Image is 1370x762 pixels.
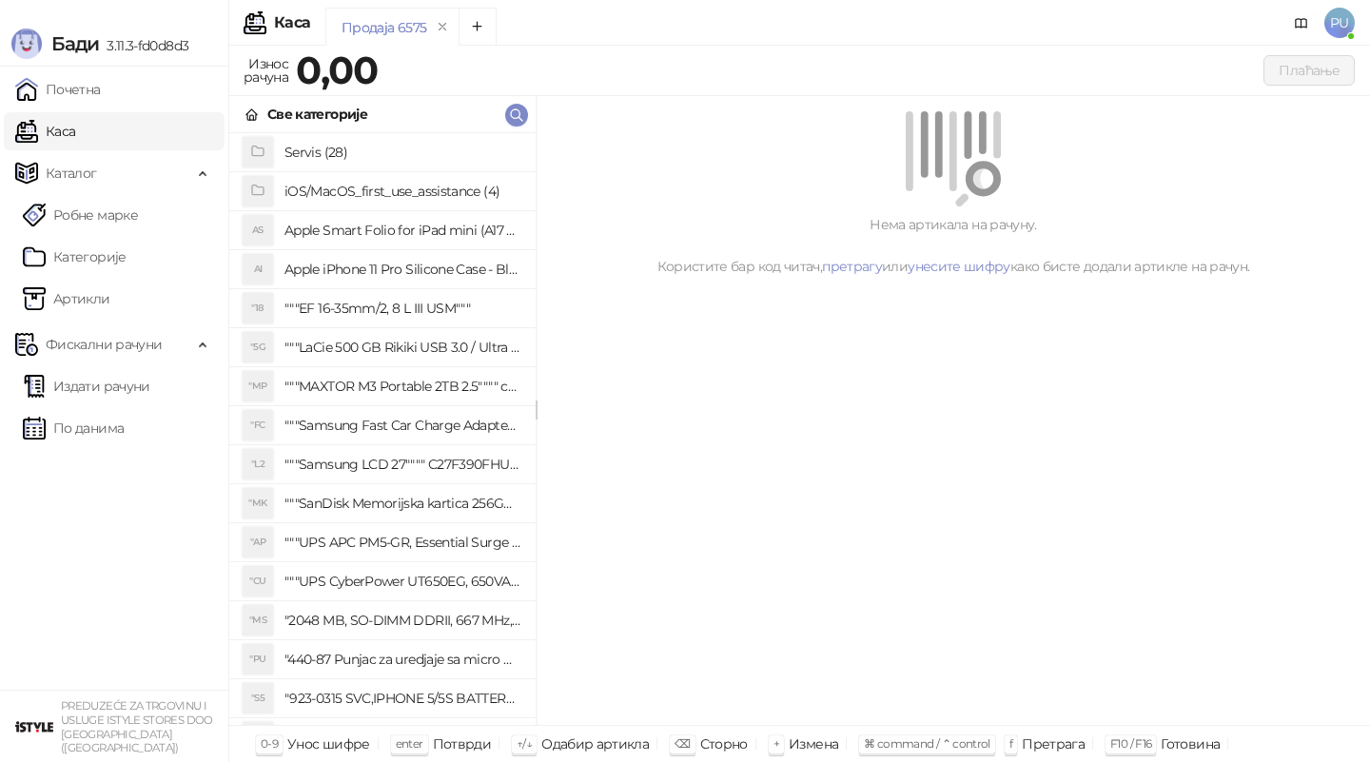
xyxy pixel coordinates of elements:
div: "MS [243,605,273,635]
a: Категорије [23,238,127,276]
h4: Apple Smart Folio for iPad mini (A17 Pro) - Sage [284,215,520,245]
h4: """UPS APC PM5-GR, Essential Surge Arrest,5 utic_nica""" [284,527,520,557]
a: унесите шифру [908,258,1010,275]
img: Logo [11,29,42,59]
h4: Apple iPhone 11 Pro Silicone Case - Black [284,254,520,284]
div: Одабир артикла [541,732,649,756]
button: remove [430,19,455,35]
h4: Servis (28) [284,137,520,167]
div: Потврди [433,732,492,756]
div: Све категорије [267,104,367,125]
button: Add tab [459,8,497,46]
div: "18 [243,293,273,323]
div: "SD [243,722,273,752]
a: Почетна [15,70,101,108]
div: Измена [789,732,838,756]
span: enter [396,736,423,751]
h4: "2048 MB, SO-DIMM DDRII, 667 MHz, Napajanje 1,8 0,1 V, Latencija CL5" [284,605,520,635]
div: AI [243,254,273,284]
div: Износ рачуна [240,51,292,89]
div: "MK [243,488,273,518]
div: Претрага [1022,732,1085,756]
div: "MP [243,371,273,401]
div: grid [229,133,536,725]
div: "5G [243,332,273,362]
div: Продаја 6575 [342,17,426,38]
a: Робне марке [23,196,138,234]
h4: "923-0448 SVC,IPHONE,TOURQUE DRIVER KIT .65KGF- CM Šrafciger " [284,722,520,752]
h4: """MAXTOR M3 Portable 2TB 2.5"""" crni eksterni hard disk HX-M201TCB/GM""" [284,371,520,401]
h4: """EF 16-35mm/2, 8 L III USM""" [284,293,520,323]
div: Сторно [700,732,748,756]
button: Плаћање [1263,55,1355,86]
h4: """Samsung Fast Car Charge Adapter, brzi auto punja_, boja crna""" [284,410,520,440]
strong: 0,00 [296,47,378,93]
h4: "440-87 Punjac za uredjaje sa micro USB portom 4/1, Stand." [284,644,520,674]
span: ⌫ [675,736,690,751]
h4: """LaCie 500 GB Rikiki USB 3.0 / Ultra Compact & Resistant aluminum / USB 3.0 / 2.5""""""" [284,332,520,362]
div: "L2 [243,449,273,479]
span: + [773,736,779,751]
div: "AP [243,527,273,557]
span: 0-9 [261,736,278,751]
a: Каса [15,112,75,150]
span: Бади [51,32,99,55]
div: AS [243,215,273,245]
span: Фискални рачуни [46,325,162,363]
div: "PU [243,644,273,674]
span: f [1009,736,1012,751]
div: Унос шифре [287,732,370,756]
span: ↑/↓ [517,736,532,751]
span: Каталог [46,154,97,192]
h4: iOS/MacOS_first_use_assistance (4) [284,176,520,206]
h4: """Samsung LCD 27"""" C27F390FHUXEN""" [284,449,520,479]
h4: """UPS CyberPower UT650EG, 650VA/360W , line-int., s_uko, desktop""" [284,566,520,596]
div: "CU [243,566,273,596]
div: Каса [274,15,310,30]
img: 64x64-companyLogo-77b92cf4-9946-4f36-9751-bf7bb5fd2c7d.png [15,708,53,746]
span: 3.11.3-fd0d8d3 [99,37,188,54]
a: По данима [23,409,124,447]
a: претрагу [822,258,882,275]
a: Документација [1286,8,1317,38]
span: ⌘ command / ⌃ control [864,736,990,751]
small: PREDUZEĆE ZA TRGOVINU I USLUGE ISTYLE STORES DOO [GEOGRAPHIC_DATA] ([GEOGRAPHIC_DATA]) [61,699,213,754]
div: "S5 [243,683,273,713]
h4: """SanDisk Memorijska kartica 256GB microSDXC sa SD adapterom SDSQXA1-256G-GN6MA - Extreme PLUS, ... [284,488,520,518]
span: F10 / F16 [1110,736,1151,751]
a: ArtikliАртикли [23,280,110,318]
div: Готовина [1161,732,1220,756]
div: Нема артикала на рачуну. Користите бар код читач, или како бисте додали артикле на рачун. [559,214,1347,277]
span: PU [1324,8,1355,38]
a: Издати рачуни [23,367,150,405]
div: "FC [243,410,273,440]
h4: "923-0315 SVC,IPHONE 5/5S BATTERY REMOVAL TRAY Držač za iPhone sa kojim se otvara display [284,683,520,713]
